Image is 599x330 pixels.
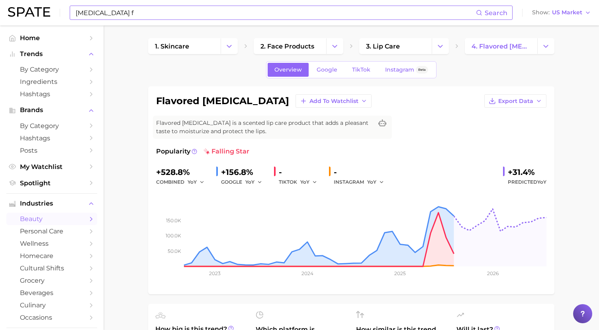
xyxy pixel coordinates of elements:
[156,119,373,136] span: Flavored [MEDICAL_DATA] is a scented lip care product that adds a pleasant taste to moisturize an...
[345,63,377,77] a: TikTok
[20,301,84,309] span: culinary
[6,63,97,76] a: by Category
[245,179,254,185] span: YoY
[221,166,268,179] div: +156.8%
[20,50,84,58] span: Trends
[221,177,268,187] div: GOOGLE
[301,270,313,276] tspan: 2024
[156,177,210,187] div: combined
[317,66,337,73] span: Google
[300,177,317,187] button: YoY
[300,179,309,185] span: YoY
[274,66,302,73] span: Overview
[20,264,84,272] span: cultural shifts
[20,147,84,154] span: Posts
[537,179,546,185] span: YoY
[148,38,221,54] a: 1. skincare
[20,66,84,73] span: by Category
[20,107,84,114] span: Brands
[75,6,476,19] input: Search here for a brand, industry, or ingredient
[188,179,197,185] span: YoY
[279,177,323,187] div: TIKTOK
[20,252,84,260] span: homecare
[6,32,97,44] a: Home
[20,34,84,42] span: Home
[532,10,550,15] span: Show
[156,147,190,156] span: Popularity
[6,250,97,262] a: homecare
[6,88,97,100] a: Hashtags
[508,166,546,179] div: +31.4%
[20,227,84,235] span: personal care
[156,166,210,179] div: +528.8%
[6,104,97,116] button: Brands
[508,177,546,187] span: Predicted
[418,66,426,73] span: Beta
[537,38,554,54] button: Change Category
[260,43,314,50] span: 2. face products
[309,98,358,105] span: Add to Watchlist
[20,240,84,247] span: wellness
[6,225,97,237] a: personal care
[8,7,50,17] img: SPATE
[6,287,97,299] a: beverages
[156,96,289,106] h1: flavored [MEDICAL_DATA]
[334,166,390,179] div: -
[6,311,97,324] a: occasions
[552,10,582,15] span: US Market
[20,314,84,321] span: occasions
[465,38,537,54] a: 4. flavored [MEDICAL_DATA]
[6,213,97,225] a: beauty
[268,63,309,77] a: Overview
[20,289,84,297] span: beverages
[334,177,390,187] div: INSTAGRAM
[6,132,97,144] a: Hashtags
[6,299,97,311] a: culinary
[279,166,323,179] div: -
[6,76,97,88] a: Ingredients
[359,38,432,54] a: 3. lip care
[204,148,210,155] img: falling star
[394,270,406,276] tspan: 2025
[6,274,97,287] a: grocery
[485,9,507,17] span: Search
[221,38,238,54] button: Change Category
[484,94,546,108] button: Export Data
[20,179,84,187] span: Spotlight
[6,48,97,60] button: Trends
[20,200,84,207] span: Industries
[20,163,84,171] span: My Watchlist
[432,38,449,54] button: Change Category
[209,270,221,276] tspan: 2023
[385,66,414,73] span: Instagram
[6,120,97,132] a: by Category
[188,177,205,187] button: YoY
[20,215,84,223] span: beauty
[6,144,97,157] a: Posts
[6,161,97,173] a: My Watchlist
[530,8,593,18] button: ShowUS Market
[6,177,97,189] a: Spotlight
[367,177,384,187] button: YoY
[487,270,499,276] tspan: 2026
[6,198,97,210] button: Industries
[254,38,326,54] a: 2. face products
[20,134,84,142] span: Hashtags
[367,179,376,185] span: YoY
[366,43,400,50] span: 3. lip care
[6,262,97,274] a: cultural shifts
[20,277,84,284] span: grocery
[326,38,343,54] button: Change Category
[498,98,533,105] span: Export Data
[472,43,530,50] span: 4. flavored [MEDICAL_DATA]
[20,122,84,130] span: by Category
[204,147,249,156] span: falling star
[155,43,189,50] span: 1. skincare
[6,237,97,250] a: wellness
[378,63,435,77] a: InstagramBeta
[296,94,372,108] button: Add to Watchlist
[20,90,84,98] span: Hashtags
[20,78,84,85] span: Ingredients
[352,66,370,73] span: TikTok
[245,177,262,187] button: YoY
